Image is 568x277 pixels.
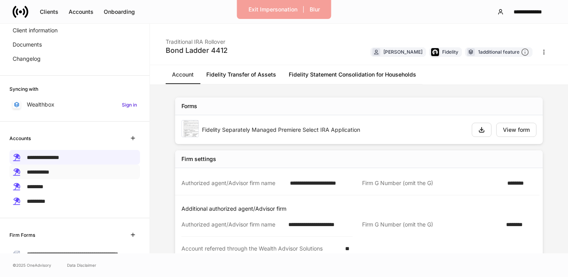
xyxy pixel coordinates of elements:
[35,6,64,18] button: Clients
[67,262,96,268] a: Data Disclaimer
[13,262,51,268] span: © 2025 OneAdvisory
[362,221,501,229] div: Firm G Number (omit the G)
[122,101,137,109] h6: Sign in
[27,101,54,109] p: Wealthbox
[248,7,297,12] div: Exit Impersonation
[166,33,228,46] div: Traditional IRA Rollover
[13,26,58,34] p: Client information
[166,65,200,84] a: Account
[9,231,35,239] h6: Firm Forms
[9,85,38,93] h6: Syncing with
[69,9,93,15] div: Accounts
[166,46,228,55] div: Bond Ladder 4412
[40,9,58,15] div: Clients
[9,97,140,112] a: WealthboxSign in
[282,65,422,84] a: Fidelity Statement Consolidation for Households
[181,205,540,213] p: Additional authorized agent/Advisor firm
[181,221,284,228] div: Authorized agent/Advisor firm name
[13,55,41,63] p: Changelog
[383,48,422,56] div: [PERSON_NAME]
[99,6,140,18] button: Onboarding
[9,37,140,52] a: Documents
[13,41,42,49] p: Documents
[181,179,285,187] div: Authorized agent/Advisor firm name
[104,9,135,15] div: Onboarding
[243,3,303,16] button: Exit Impersonation
[442,48,458,56] div: Fidelity
[362,179,503,187] div: Firm G Number (omit the G)
[496,123,536,137] button: View form
[181,155,216,163] div: Firm settings
[181,102,197,110] div: Forms
[9,23,140,37] a: Client information
[64,6,99,18] button: Accounts
[202,126,465,134] div: Fidelity Separately Managed Premiere Select IRA Application
[478,48,529,56] div: 1 additional feature
[310,7,320,12] div: Blur
[305,3,325,16] button: Blur
[181,245,340,260] div: Account referred through the Wealth Advisor Solutions program
[503,127,530,133] div: View form
[9,135,31,142] h6: Accounts
[200,65,282,84] a: Fidelity Transfer of Assets
[9,52,140,66] a: Changelog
